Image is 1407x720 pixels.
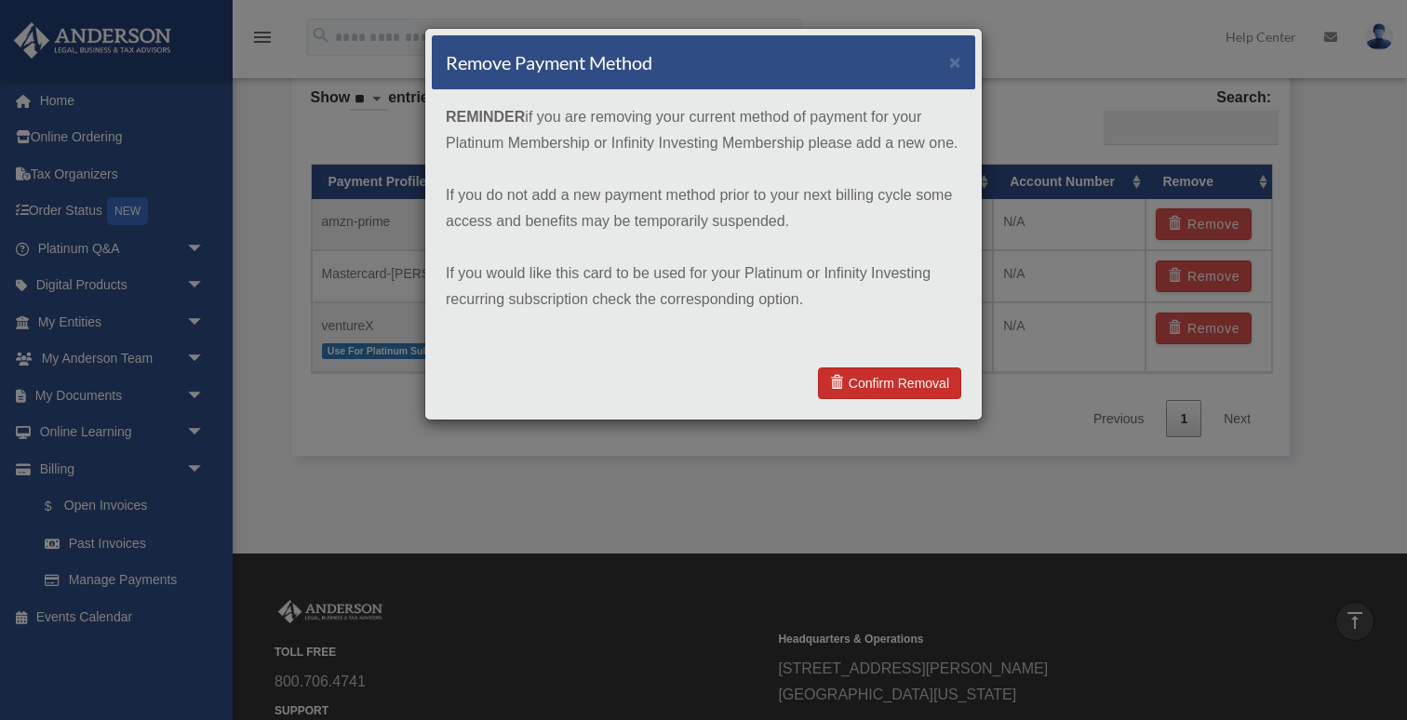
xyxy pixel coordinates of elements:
[446,260,961,313] p: If you would like this card to be used for your Platinum or Infinity Investing recurring subscrip...
[432,90,975,353] div: if you are removing your current method of payment for your Platinum Membership or Infinity Inves...
[446,182,961,234] p: If you do not add a new payment method prior to your next billing cycle some access and benefits ...
[818,367,961,399] a: Confirm Removal
[446,49,652,75] h4: Remove Payment Method
[949,52,961,72] button: ×
[446,109,525,125] strong: REMINDER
